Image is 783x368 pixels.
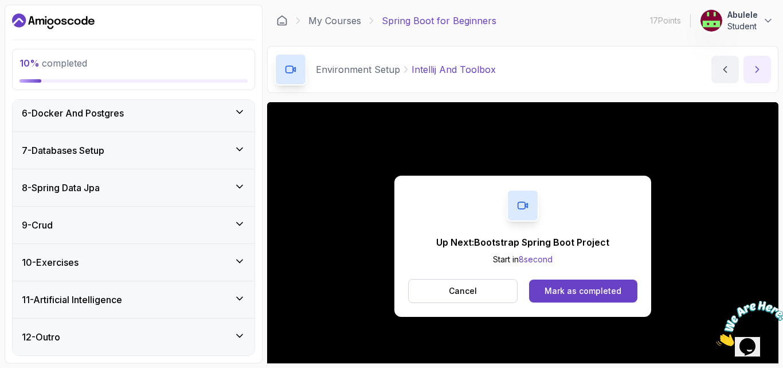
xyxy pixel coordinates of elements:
p: Up Next: Bootstrap Spring Boot Project [436,235,609,249]
button: Mark as completed [529,280,637,303]
button: 10-Exercises [13,244,255,281]
img: user profile image [700,10,722,32]
button: user profile imageAbuleleStudent [700,9,774,32]
p: Start in [436,254,609,265]
p: Cancel [449,285,477,297]
p: Student [727,21,758,32]
h3: 7 - Databases Setup [22,144,104,157]
h3: 8 - Spring Data Jpa [22,181,100,195]
button: 9-Crud [13,207,255,243]
div: Mark as completed [545,285,621,297]
button: 6-Docker And Postgres [13,95,255,131]
p: Abulele [727,9,758,21]
button: 11-Artificial Intelligence [13,281,255,318]
img: Chat attention grabber [5,5,76,50]
p: Environment Setup [316,63,400,76]
p: 17 Points [650,15,681,26]
a: My Courses [308,14,361,28]
button: Cancel [408,279,518,303]
a: Dashboard [12,12,95,30]
button: next content [743,56,771,83]
button: 7-Databases Setup [13,132,255,169]
button: 12-Outro [13,319,255,355]
h3: 6 - Docker And Postgres [22,106,124,120]
span: completed [19,57,87,69]
iframe: chat widget [712,296,783,351]
h3: 11 - Artificial Intelligence [22,293,122,307]
p: Intellij And Toolbox [412,63,496,76]
button: 8-Spring Data Jpa [13,169,255,206]
p: Spring Boot for Beginners [382,14,496,28]
h3: 12 - Outro [22,330,60,344]
h3: 9 - Crud [22,218,53,232]
span: 10 % [19,57,40,69]
span: 8 second [519,254,553,264]
a: Dashboard [276,15,288,26]
h3: 10 - Exercises [22,255,79,269]
button: previous content [711,56,739,83]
